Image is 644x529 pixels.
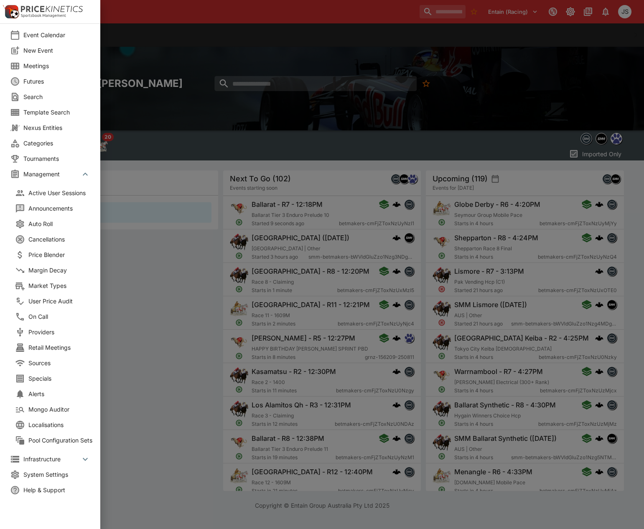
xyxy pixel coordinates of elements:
span: Nexus Entities [23,123,90,132]
span: Cancellations [28,235,95,244]
span: Infrastructure [23,455,80,463]
span: Futures [23,77,90,86]
span: Margin Decay [28,266,95,275]
span: Providers [28,328,95,336]
span: Market Types [28,281,95,290]
span: Sources [28,359,95,367]
span: Categories [23,139,90,148]
span: Tournaments [23,154,90,163]
img: PriceKinetics Logo [3,3,19,20]
span: On Call [28,312,95,321]
span: Retail Meetings [28,343,95,352]
span: User Price Audit [28,297,95,305]
span: Auto Roll [28,219,95,228]
span: Management [23,170,80,178]
span: Mongo Auditor [28,405,95,414]
span: Event Calendar [23,31,90,39]
span: Meetings [23,61,90,70]
span: Price Blender [28,250,95,259]
span: Specials [28,374,95,383]
span: Template Search [23,108,90,117]
span: Localisations [28,420,95,429]
span: New Event [23,46,90,55]
span: Search [23,92,90,101]
span: Active User Sessions [28,188,95,197]
span: Help & Support [23,486,90,494]
span: Announcements [28,204,95,213]
span: System Settings [23,470,90,479]
img: Sportsbook Management [21,14,66,18]
img: PriceKinetics [21,6,83,12]
span: Pool Configuration Sets [28,436,95,445]
span: Alerts [28,389,95,398]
